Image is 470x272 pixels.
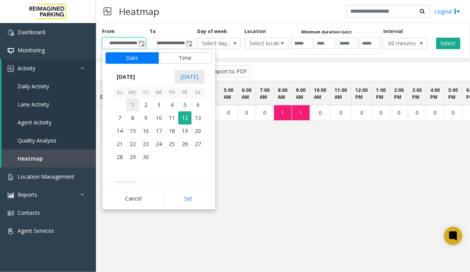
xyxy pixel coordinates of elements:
span: Select location... [245,38,280,49]
td: Saturday, September 20, 2025 [191,124,204,138]
span: Reports [18,191,37,198]
td: Friday, September 26, 2025 [178,138,191,151]
span: 21 [113,138,126,151]
th: 4:00 PM [426,83,444,105]
th: 10:00 AM [310,83,331,105]
td: Tuesday, September 9, 2025 [139,111,152,124]
a: Logout [434,7,460,15]
button: Time tab [158,52,212,64]
td: 0 [256,105,274,121]
span: 19 [178,124,191,138]
img: 'icon' [8,210,14,216]
span: 10 [152,111,165,124]
th: 7:00 AM [256,83,274,105]
th: [DATE] [113,177,204,190]
td: Sunday, September 14, 2025 [113,124,126,138]
td: 0 [372,105,390,121]
td: 0 [444,105,462,121]
span: Select day... [198,38,232,49]
span: 2 [139,98,152,111]
td: Wednesday, September 10, 2025 [152,111,165,124]
td: Saturday, September 6, 2025 [191,98,204,111]
span: 5 [178,98,191,111]
td: Friday, September 12, 2025 [178,111,191,124]
td: Wednesday, September 24, 2025 [152,138,165,151]
button: Select [436,38,460,49]
th: Th [165,87,178,99]
span: 12 [178,111,191,124]
td: Thursday, September 4, 2025 [165,98,178,111]
h3: Heatmap [115,2,163,21]
span: Agent Services [18,227,54,234]
td: Friday, September 5, 2025 [178,98,191,111]
td: 0 [390,105,408,121]
a: Activity [2,59,96,77]
td: Saturday, September 13, 2025 [191,111,204,124]
td: Saturday, September 27, 2025 [191,138,204,151]
td: 0 [310,105,331,121]
td: Tuesday, September 16, 2025 [139,124,152,138]
th: Mo [126,87,139,99]
span: Toggle popup [137,38,145,49]
td: Thursday, September 25, 2025 [165,138,178,151]
td: 0 [408,105,426,121]
th: 6:00 AM [238,83,256,105]
span: Quality Analysis [18,137,56,144]
td: Monday, September 15, 2025 [126,124,139,138]
button: Set [164,190,212,207]
span: Monitoring [18,46,45,54]
td: Sunday, September 28, 2025 [113,151,126,164]
img: 'icon' [8,48,14,54]
td: Thursday, September 11, 2025 [165,111,178,124]
th: Tu [139,87,152,99]
span: 20 [191,124,204,138]
th: We [152,87,165,99]
td: Thursday, September 18, 2025 [165,124,178,138]
td: 0 [238,105,256,121]
td: Monday, September 1, 2025 [126,98,139,111]
td: 1 [292,105,310,121]
span: 17 [152,124,165,138]
span: Contacts [18,209,40,216]
th: 8:00 AM [274,83,292,105]
span: Agent Activity [18,119,51,126]
a: Heatmap [2,149,96,168]
td: Tuesday, September 2, 2025 [139,98,152,111]
span: 29 [126,151,139,164]
span: 14 [113,124,126,138]
a: Agent Activity [2,113,96,131]
th: Su [113,87,126,99]
span: 4 [165,98,178,111]
span: 18 [165,124,178,138]
td: 0 [351,105,372,121]
button: Export to PDF [202,66,251,77]
td: Monday, September 22, 2025 [126,138,139,151]
th: 3:00 PM [408,83,426,105]
td: 0 [220,105,238,121]
th: 5:00 PM [444,83,462,105]
span: 26 [178,138,191,151]
span: [DATE] [175,70,204,84]
span: 7 [113,111,126,124]
td: Monday, September 29, 2025 [126,151,139,164]
span: 24 [152,138,165,151]
label: Day of week [197,28,227,35]
td: Tuesday, September 30, 2025 [139,151,152,164]
span: Dashboard [18,28,45,36]
span: 27 [191,138,204,151]
a: Lane Activity [2,95,96,113]
span: Activity [18,65,35,72]
img: 'icon' [8,192,14,198]
span: Daily Activity [18,83,49,90]
span: 28 [113,151,126,164]
img: 'icon' [8,174,14,180]
td: Wednesday, September 17, 2025 [152,124,165,138]
th: 11:00 AM [331,83,351,105]
span: Location Management [18,173,74,180]
span: 1 [126,98,139,111]
img: 'icon' [8,30,14,36]
img: pageIcon [104,2,111,21]
td: 1 [274,105,292,121]
button: Cancel [106,190,162,207]
th: Fr [178,87,191,99]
